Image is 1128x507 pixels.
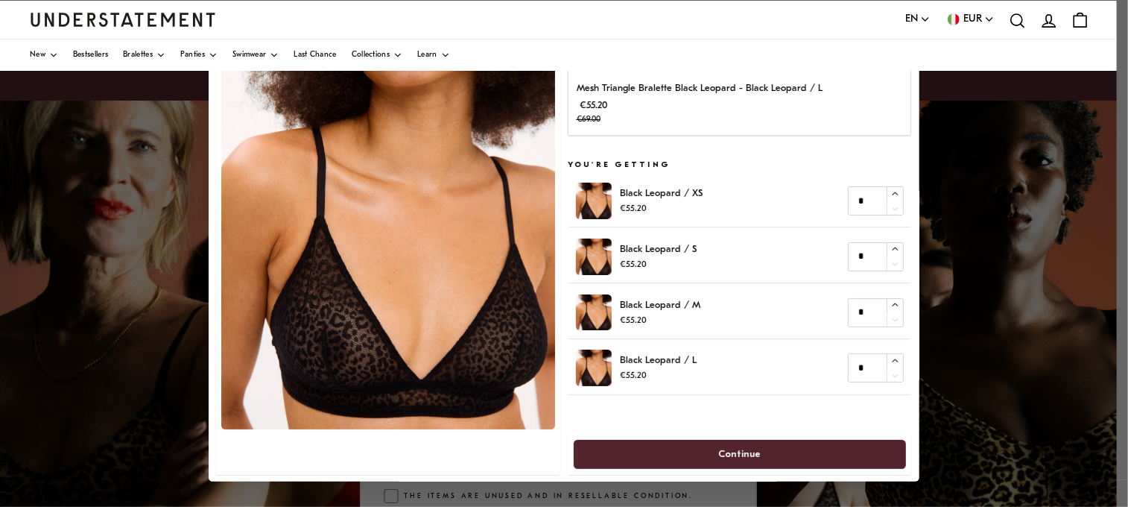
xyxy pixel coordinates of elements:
span: Continue [718,441,761,468]
p: Mesh Triangle Bralette Black Leopard - Black Leopard / L [577,81,823,96]
span: Learn [417,51,437,59]
p: Black Leopard / L [620,353,697,368]
img: 26_1831323b-ec2f-4013-bad1-f6f057405f1f.jpg [576,239,612,275]
button: EUR [945,11,995,28]
span: Swimwear [232,51,266,59]
a: Bestsellers [73,40,108,71]
a: Understatement Homepage [30,13,216,26]
span: Panties [180,51,205,59]
span: EN [905,11,918,28]
h5: You're getting [568,160,911,171]
p: €55.20 [620,369,697,383]
span: New [30,51,45,59]
p: €55.20 [620,314,700,328]
p: Black Leopard / M [620,297,700,313]
p: €55.20 [577,98,823,127]
img: 26_1831323b-ec2f-4013-bad1-f6f057405f1f.jpg [221,13,555,429]
img: 26_1831323b-ec2f-4013-bad1-f6f057405f1f.jpg [576,295,612,331]
img: 26_1831323b-ec2f-4013-bad1-f6f057405f1f.jpg [576,350,612,386]
p: Black Leopard / S [620,242,697,257]
span: Bralettes [123,51,153,59]
a: Last Chance [294,40,336,71]
a: Bralettes [123,40,165,71]
a: Swimwear [232,40,279,71]
button: EN [905,11,931,28]
p: €55.20 [620,258,697,272]
span: EUR [963,11,982,28]
span: Last Chance [294,51,336,59]
a: Collections [352,40,402,71]
p: Black Leopard / XS [620,186,703,201]
img: 26_1831323b-ec2f-4013-bad1-f6f057405f1f.jpg [576,183,612,219]
button: Continue [574,440,906,469]
span: Bestsellers [73,51,108,59]
a: Learn [417,40,450,71]
p: €55.20 [620,202,703,216]
a: New [30,40,58,71]
a: Panties [180,40,218,71]
span: Collections [352,51,390,59]
strike: €69.00 [577,116,601,124]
